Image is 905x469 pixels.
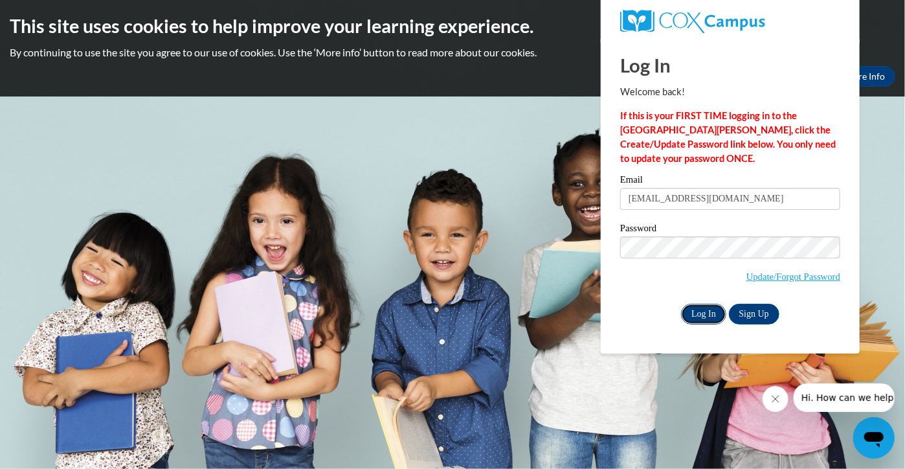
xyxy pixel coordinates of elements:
[794,383,895,412] iframe: Message from company
[853,417,895,459] iframe: Button to launch messaging window
[620,52,840,78] h1: Log In
[620,110,836,164] strong: If this is your FIRST TIME logging in to the [GEOGRAPHIC_DATA][PERSON_NAME], click the Create/Upd...
[620,85,840,99] p: Welcome back!
[681,304,726,325] input: Log In
[10,45,895,60] p: By continuing to use the site you agree to our use of cookies. Use the ‘More info’ button to read...
[746,271,840,282] a: Update/Forgot Password
[620,10,765,33] img: COX Campus
[834,66,895,87] a: More Info
[620,223,840,236] label: Password
[620,175,840,188] label: Email
[8,9,105,19] span: Hi. How can we help?
[763,386,788,412] iframe: Close message
[10,13,895,39] h2: This site uses cookies to help improve your learning experience.
[729,304,779,325] a: Sign Up
[620,10,840,33] a: COX Campus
